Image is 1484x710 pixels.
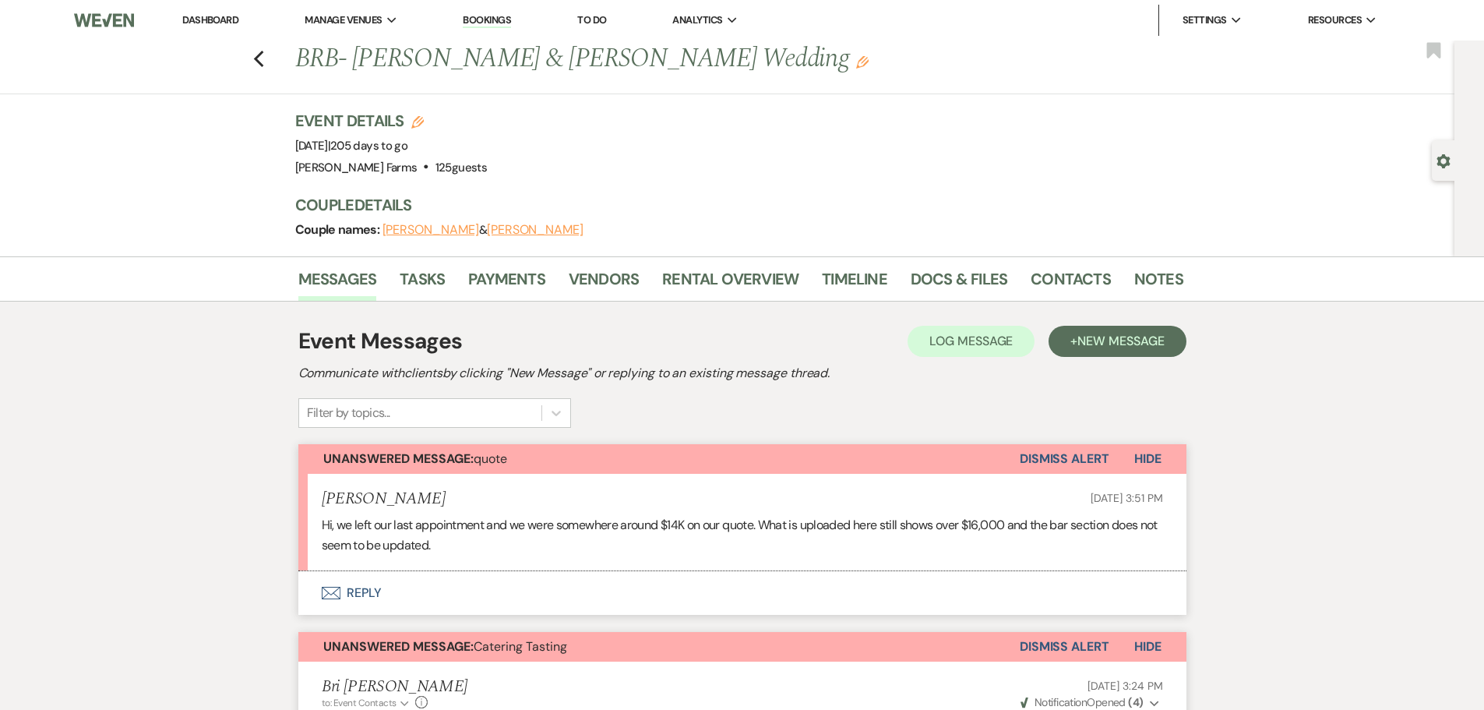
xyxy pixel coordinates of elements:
button: [PERSON_NAME] [487,224,583,236]
button: Hide [1109,632,1186,662]
span: Notification [1035,695,1087,709]
span: [DATE] 3:24 PM [1087,679,1162,693]
span: Resources [1308,12,1362,28]
h3: Couple Details [295,194,1168,216]
span: New Message [1077,333,1164,349]
a: Payments [468,267,545,301]
h3: Event Details [295,110,487,132]
button: Dismiss Alert [1020,444,1109,474]
span: [DATE] [295,138,408,154]
button: Dismiss Alert [1020,632,1109,662]
span: Opened [1020,695,1144,709]
span: [PERSON_NAME] Farms [295,160,418,175]
strong: ( 4 ) [1128,695,1143,709]
button: Hide [1109,444,1186,474]
span: Log Message [929,333,1013,349]
h2: Communicate with clients by clicking "New Message" or replying to an existing message thread. [298,364,1186,383]
button: Log Message [908,326,1035,357]
a: Notes [1134,267,1183,301]
span: Settings [1183,12,1227,28]
a: Docs & Files [911,267,1007,301]
a: Dashboard [182,13,238,26]
span: 125 guests [435,160,487,175]
a: Bookings [463,13,511,28]
button: Unanswered Message:Catering Tasting [298,632,1020,662]
span: Couple names: [295,221,382,238]
button: [PERSON_NAME] [382,224,479,236]
h1: BRB- [PERSON_NAME] & [PERSON_NAME] Wedding [295,41,993,78]
span: to: Event Contacts [322,697,397,709]
a: Tasks [400,267,445,301]
h1: Event Messages [298,325,463,358]
strong: Unanswered Message: [323,638,474,655]
button: Open lead details [1436,153,1451,168]
button: +New Message [1049,326,1186,357]
a: Vendors [569,267,639,301]
a: Messages [298,267,377,301]
span: Analytics [672,12,722,28]
button: to: Event Contacts [322,696,411,710]
a: Contacts [1031,267,1111,301]
span: Catering Tasting [323,638,567,655]
a: Rental Overview [662,267,798,301]
button: Reply [298,571,1186,615]
button: Unanswered Message:quote [298,444,1020,474]
span: & [382,222,583,238]
p: Hi, we left our last appointment and we were somewhere around $14K on our quote. What is uploaded... [322,515,1163,555]
span: Manage Venues [305,12,382,28]
span: [DATE] 3:51 PM [1091,491,1162,505]
a: To Do [577,13,606,26]
h5: Bri [PERSON_NAME] [322,677,468,697]
h5: [PERSON_NAME] [322,489,446,509]
span: quote [323,450,507,467]
button: Edit [856,55,869,69]
span: Hide [1134,638,1161,655]
span: | [328,138,407,154]
span: Hide [1134,450,1161,467]
a: Timeline [822,267,887,301]
div: Filter by topics... [307,404,390,422]
span: 205 days to go [330,138,407,154]
strong: Unanswered Message: [323,450,474,467]
img: Weven Logo [74,4,133,37]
